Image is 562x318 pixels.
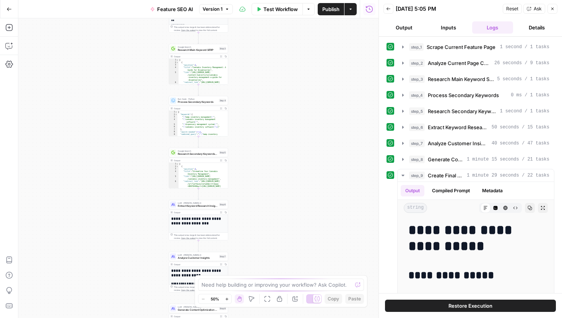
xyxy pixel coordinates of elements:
[404,203,427,213] span: string
[428,91,499,99] span: Process Secondary Keywords
[500,44,549,50] span: 1 second / 1 tasks
[178,100,218,104] span: Process Secondary Keywords
[174,55,218,58] div: Output
[428,21,469,34] button: Inputs
[318,3,344,15] button: Publish
[169,44,228,84] div: Google SearchResearch Main Keyword SERPStep 3Output[ { "position":1, "title":"Cannabis Inventory ...
[203,6,223,13] span: Version 1
[409,123,425,131] span: step_6
[428,59,491,67] span: Analyze Current Page Content
[428,172,464,179] span: Create Final Deliverables
[472,21,513,34] button: Logs
[398,89,554,101] button: 0 ms / 1 tasks
[175,114,177,116] span: Toggle code folding, rows 2 through 7
[169,128,177,131] div: 7
[428,107,497,115] span: Research Secondary Keywords SERP
[169,59,179,62] div: 1
[409,75,425,83] span: step_3
[428,156,464,163] span: Generate Content Optimization Strategy
[169,168,179,170] div: 3
[169,118,177,123] div: 4
[169,170,179,175] div: 4
[398,73,554,85] button: 5 seconds / 1 tasks
[398,137,554,149] button: 40 seconds / 47 tasks
[534,5,542,12] span: Ask
[219,307,226,310] div: Step 8
[219,47,226,50] div: Step 3
[348,295,361,302] span: Paste
[478,185,507,196] button: Metadata
[176,163,179,165] span: Toggle code folding, rows 1 through 187
[467,156,549,163] span: 1 minute 15 seconds / 21 tasks
[169,116,177,118] div: 3
[169,175,179,180] div: 5
[169,165,179,168] div: 2
[178,256,218,260] span: Analyze Customer Insights
[169,148,228,188] div: Google SearchResearch Secondary Keywords SERPStep 5Output[ { "position":1, "title":"Streamline Yo...
[157,5,193,13] span: Feature SEO AI
[169,64,179,67] div: 3
[174,286,226,292] div: This output is too large & has been abbreviated for review. to view the full content.
[345,294,364,304] button: Paste
[176,165,179,168] span: Toggle code folding, rows 2 through 25
[325,294,342,304] button: Copy
[169,114,177,116] div: 2
[219,99,227,102] div: Step 4
[178,253,218,256] span: LLM · [PERSON_NAME] 4
[385,300,556,312] button: Restore Execution
[500,108,549,115] span: 1 second / 1 tasks
[398,121,554,133] button: 50 seconds / 15 tasks
[492,124,549,131] span: 50 seconds / 15 tasks
[174,234,226,240] div: This output is too large & has been abbreviated for review. to view the full content.
[219,203,226,206] div: Step 6
[322,5,339,13] span: Publish
[174,26,226,32] div: This output is too large & has been abbreviated for review. to view the full content.
[178,305,218,308] span: LLM · [PERSON_NAME] 4
[199,4,233,14] button: Version 1
[174,159,218,162] div: Output
[178,152,218,156] span: Research Secondary Keywords SERP
[409,140,425,147] span: step_7
[178,45,218,49] span: Google Search
[169,180,179,198] div: 6
[181,29,196,31] span: Copy the output
[198,240,199,251] g: Edge from step_6 to step_7
[169,126,177,128] div: 6
[211,296,219,302] span: 50%
[178,48,218,52] span: Research Main Keyword SERP
[176,59,179,62] span: Toggle code folding, rows 1 through 136
[409,172,425,179] span: step_9
[169,123,177,126] div: 5
[252,3,302,15] button: Test Workflow
[198,84,199,96] g: Edge from step_3 to step_4
[401,185,424,196] button: Output
[176,62,179,64] span: Toggle code folding, rows 2 through 14
[448,302,492,310] span: Restore Execution
[174,263,218,266] div: Output
[398,105,554,117] button: 1 second / 1 tasks
[174,107,218,110] div: Output
[263,5,298,13] span: Test Workflow
[181,237,196,239] span: Copy the output
[492,140,549,147] span: 40 seconds / 47 tasks
[428,123,489,131] span: Extract Keyword Research Insights
[178,149,218,153] span: Google Search
[503,4,522,14] button: Reset
[428,140,489,147] span: Analyze Customer Insights
[219,151,226,154] div: Step 5
[506,5,518,12] span: Reset
[175,111,177,114] span: Toggle code folding, rows 1 through 10
[178,204,218,208] span: Extract Keyword Research Insights
[178,97,218,101] span: Run Code · Python
[169,96,228,136] div: Run Code · PythonProcess Secondary KeywordsStep 4Output{ "keywords":[ "\"hemp inventory managemen...
[428,75,494,83] span: Research Main Keyword SERP
[198,32,199,44] g: Edge from step_2 to step_3
[169,111,177,114] div: 1
[398,41,554,53] button: 1 second / 1 tasks
[169,62,179,64] div: 2
[516,21,557,34] button: Details
[398,57,554,69] button: 26 seconds / 9 tasks
[198,188,199,200] g: Edge from step_5 to step_6
[169,81,179,101] div: 6
[169,131,177,133] div: 8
